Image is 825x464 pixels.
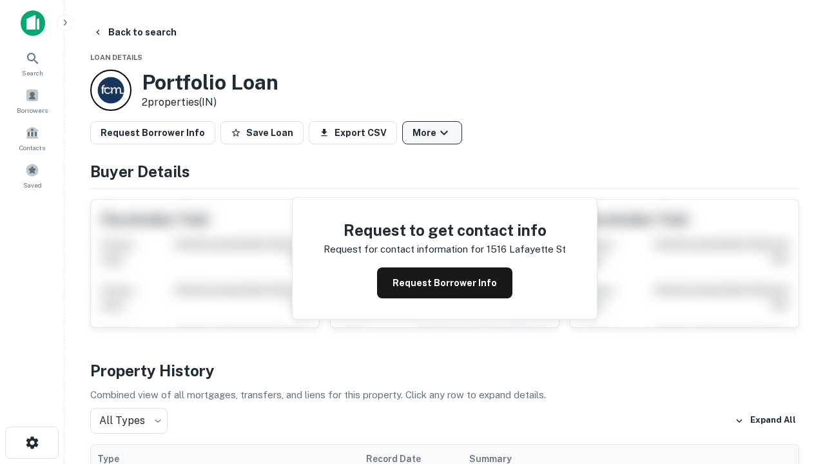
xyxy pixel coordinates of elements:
h4: Property History [90,359,799,382]
button: Request Borrower Info [377,267,512,298]
button: Back to search [88,21,182,44]
h4: Buyer Details [90,160,799,183]
a: Borrowers [4,83,61,118]
button: Request Borrower Info [90,121,215,144]
a: Search [4,46,61,81]
button: Export CSV [309,121,397,144]
span: Saved [23,180,42,190]
span: Loan Details [90,53,142,61]
span: Contacts [19,142,45,153]
p: Combined view of all mortgages, transfers, and liens for this property. Click any row to expand d... [90,387,799,403]
h3: Portfolio Loan [142,70,278,95]
button: Save Loan [220,121,304,144]
div: All Types [90,408,168,434]
a: Saved [4,158,61,193]
iframe: Chat Widget [761,361,825,423]
p: 1516 lafayette st [487,242,566,257]
img: capitalize-icon.png [21,10,45,36]
span: Search [22,68,43,78]
a: Contacts [4,121,61,155]
h4: Request to get contact info [324,218,566,242]
p: Request for contact information for [324,242,484,257]
span: Borrowers [17,105,48,115]
p: 2 properties (IN) [142,95,278,110]
button: More [402,121,462,144]
button: Expand All [732,411,799,430]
